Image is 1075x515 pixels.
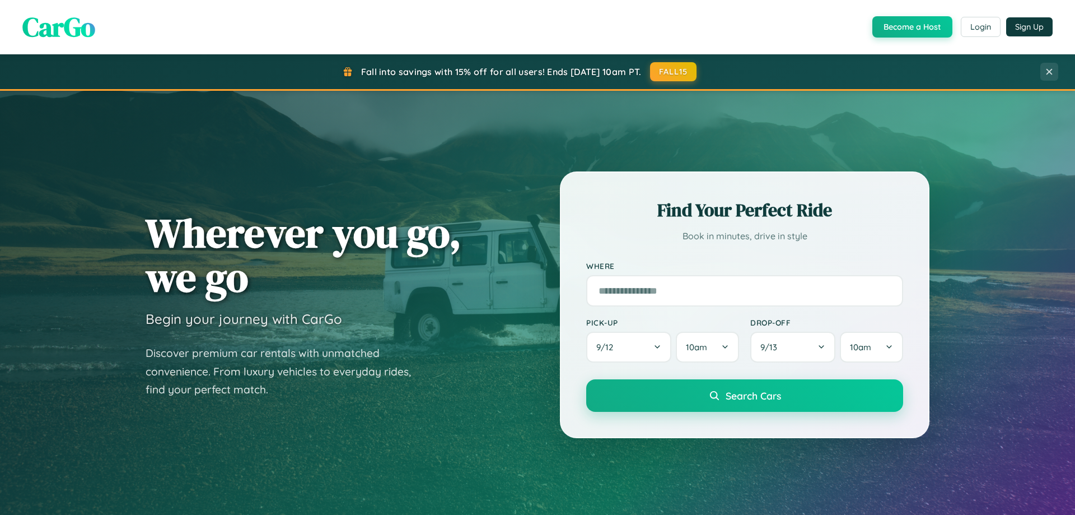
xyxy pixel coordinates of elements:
[840,332,903,363] button: 10am
[22,8,95,45] span: CarGo
[361,66,642,77] span: Fall into savings with 15% off for all users! Ends [DATE] 10am PT.
[750,318,903,327] label: Drop-off
[146,211,461,299] h1: Wherever you go, we go
[872,16,952,38] button: Become a Host
[676,332,739,363] button: 10am
[146,344,426,399] p: Discover premium car rentals with unmatched convenience. From luxury vehicles to everyday rides, ...
[1006,17,1053,36] button: Sign Up
[650,62,697,81] button: FALL15
[760,342,783,352] span: 9 / 13
[850,342,871,352] span: 10am
[586,318,739,327] label: Pick-up
[686,342,707,352] span: 10am
[586,228,903,244] p: Book in minutes, drive in style
[586,198,903,222] h2: Find Your Perfect Ride
[586,332,671,363] button: 9/12
[596,342,619,352] span: 9 / 12
[146,310,342,327] h3: Begin your journey with CarGo
[961,17,1001,37] button: Login
[750,332,835,363] button: 9/13
[586,261,903,271] label: Where
[586,379,903,412] button: Search Cars
[726,389,781,402] span: Search Cars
